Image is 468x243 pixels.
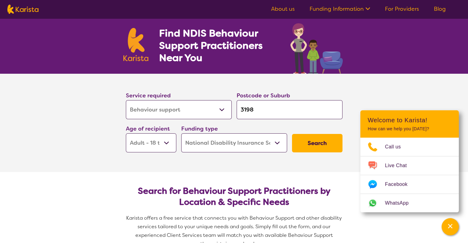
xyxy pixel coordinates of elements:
[126,92,171,99] label: Service required
[385,198,416,208] span: WhatsApp
[442,218,459,235] button: Channel Menu
[237,92,290,99] label: Postcode or Suburb
[385,180,415,189] span: Facebook
[360,194,459,212] a: Web link opens in a new tab.
[385,142,408,151] span: Call us
[368,126,451,131] p: How can we help you [DATE]?
[131,186,338,208] h2: Search for Behaviour Support Practitioners by Location & Specific Needs
[360,110,459,212] div: Channel Menu
[385,161,414,170] span: Live Chat
[434,5,446,13] a: Blog
[310,5,370,13] a: Funding Information
[360,138,459,212] ul: Choose channel
[292,134,342,152] button: Search
[289,20,345,74] img: behaviour-support
[237,100,342,119] input: Type
[368,116,451,124] h2: Welcome to Karista!
[181,125,218,132] label: Funding type
[385,5,419,13] a: For Providers
[123,28,149,61] img: Karista logo
[7,5,38,14] img: Karista logo
[159,27,278,64] h1: Find NDIS Behaviour Support Practitioners Near You
[271,5,295,13] a: About us
[126,125,170,132] label: Age of recipient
